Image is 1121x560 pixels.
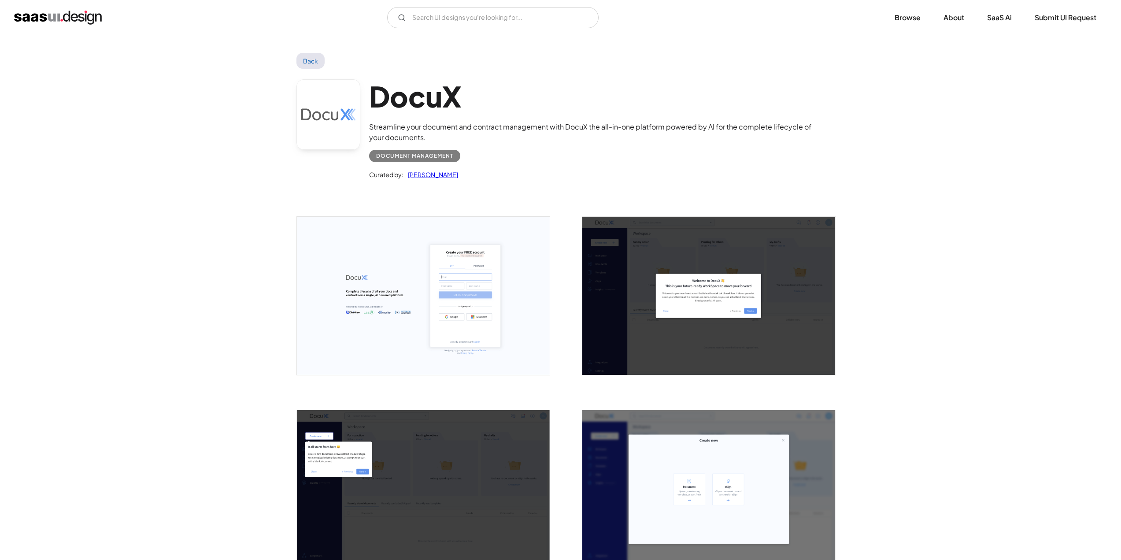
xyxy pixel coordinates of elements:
img: 649c04e129ddd0d77ca03f31_Docux%20Welcome%20Screen.png [582,217,835,375]
a: Browse [884,8,931,27]
div: Streamline your document and contract management with DocuX the all-in-one platform powered by AI... [369,122,825,143]
a: home [14,11,102,25]
img: 649c04d0f44565b924e66df9_Docux%20Signup%20Screen.png [297,217,550,375]
form: Email Form [387,7,599,28]
h1: DocuX [369,79,825,113]
a: [PERSON_NAME] [403,169,458,180]
a: open lightbox [297,217,550,375]
div: Document Management [376,151,453,161]
a: Back [296,53,325,69]
a: About [933,8,975,27]
a: SaaS Ai [977,8,1022,27]
a: open lightbox [582,217,835,375]
div: Curated by: [369,169,403,180]
input: Search UI designs you're looking for... [387,7,599,28]
a: Submit UI Request [1024,8,1107,27]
